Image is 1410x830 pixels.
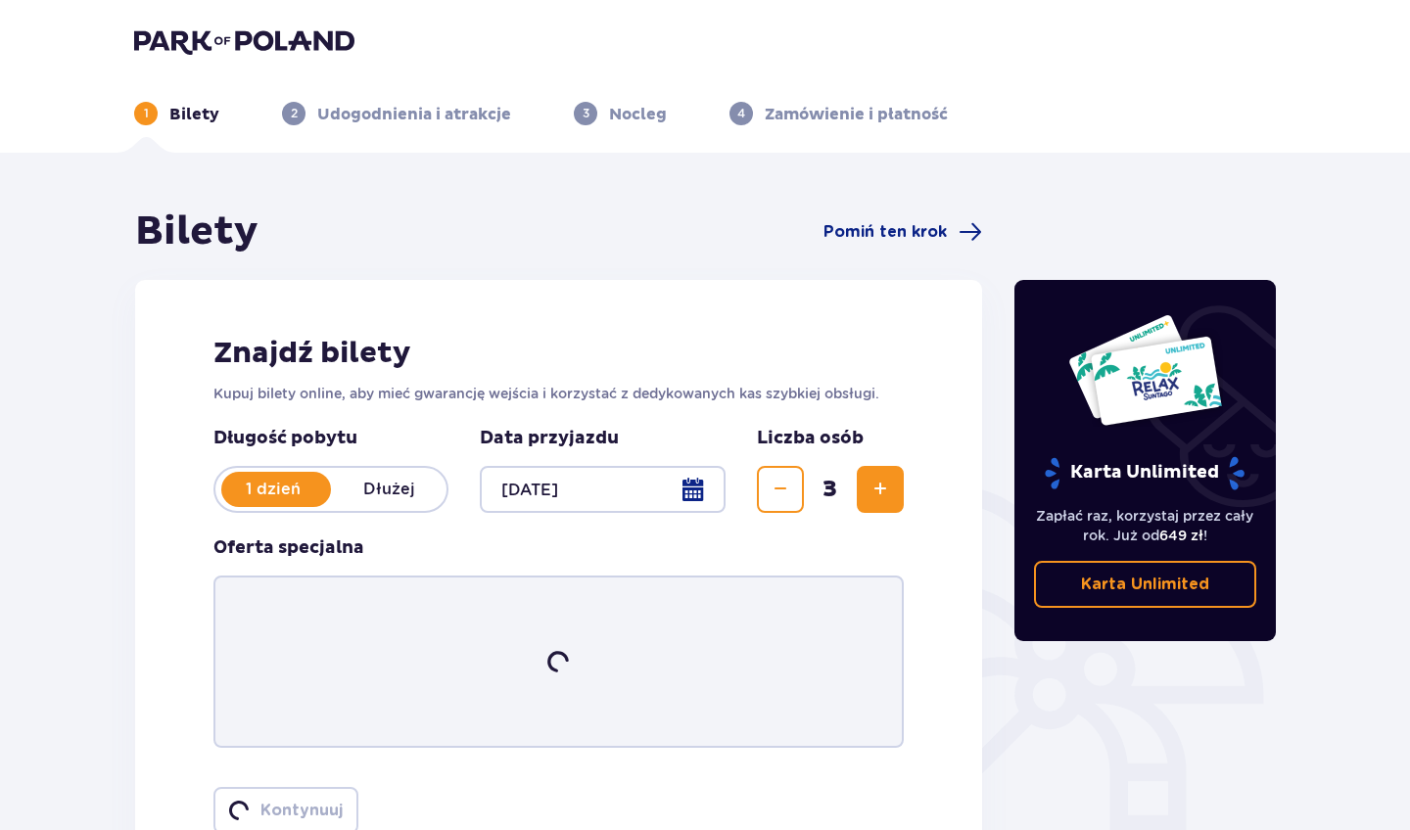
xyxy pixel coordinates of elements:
[215,479,331,500] p: 1 dzień
[808,475,853,504] span: 3
[317,104,511,125] p: Udogodnienia i atrakcje
[144,105,149,122] p: 1
[1081,574,1209,595] p: Karta Unlimited
[757,427,864,450] p: Liczba osób
[823,220,982,244] a: Pomiń ten krok
[213,335,904,372] h2: Znajdź bilety
[134,102,219,125] div: 1Bilety
[574,102,667,125] div: 3Nocleg
[583,105,589,122] p: 3
[291,105,298,122] p: 2
[609,104,667,125] p: Nocleg
[1043,456,1246,490] p: Karta Unlimited
[857,466,904,513] button: Zwiększ
[737,105,745,122] p: 4
[169,104,219,125] p: Bilety
[134,27,354,55] img: Park of Poland logo
[331,479,446,500] p: Dłużej
[729,102,948,125] div: 4Zamówienie i płatność
[480,427,619,450] p: Data przyjazdu
[543,647,574,677] img: loader
[757,466,804,513] button: Zmniejsz
[1159,528,1203,543] span: 649 zł
[823,221,947,243] span: Pomiń ten krok
[135,207,258,256] h1: Bilety
[260,800,343,821] p: Kontynuuj
[1067,313,1223,427] img: Dwie karty całoroczne do Suntago z napisem 'UNLIMITED RELAX', na białym tle z tropikalnymi liśćmi...
[1034,506,1257,545] p: Zapłać raz, korzystaj przez cały rok. Już od !
[282,102,511,125] div: 2Udogodnienia i atrakcje
[213,536,364,560] h3: Oferta specjalna
[1034,561,1257,608] a: Karta Unlimited
[213,427,448,450] p: Długość pobytu
[765,104,948,125] p: Zamówienie i płatność
[227,799,251,822] img: loader
[213,384,904,403] p: Kupuj bilety online, aby mieć gwarancję wejścia i korzystać z dedykowanych kas szybkiej obsługi.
